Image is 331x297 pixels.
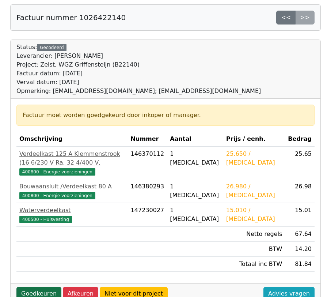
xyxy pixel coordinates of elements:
td: 67.64 [285,227,315,242]
div: Project: Zeist, WGZ Griffensteijn (B22140) [16,60,261,69]
td: 15.01 [285,203,315,227]
div: Verval datum: [DATE] [16,78,261,87]
div: 1 [MEDICAL_DATA] [170,182,220,200]
th: Bedrag [285,132,315,147]
div: Opmerking: [EMAIL_ADDRESS][DOMAIN_NAME]; [EMAIL_ADDRESS][DOMAIN_NAME] [16,87,261,95]
td: 146370112 [128,147,167,179]
div: 1 [MEDICAL_DATA] [170,150,220,167]
td: 147230027 [128,203,167,227]
a: Waterverdeelkast400500 - Huisvesting [19,206,125,223]
div: 1 [MEDICAL_DATA] [170,206,220,223]
span: 400800 - Energie voorzieningen [19,192,95,199]
div: 15.010 / [MEDICAL_DATA] [226,206,282,223]
th: Prijs / eenh. [223,132,285,147]
div: Status: [16,43,261,95]
div: Verdeelkast 125 A Klemmenstrook (16 6/230 V Ra, 32 4/400 V, [19,150,125,167]
td: Netto regels [223,227,285,242]
h5: Factuur nummer 1026422140 [16,13,126,22]
div: 25.650 / [MEDICAL_DATA] [226,150,282,167]
th: Aantal [167,132,223,147]
div: 26.980 / [MEDICAL_DATA] [226,182,282,200]
th: Nummer [128,132,167,147]
div: Factuur datum: [DATE] [16,69,261,78]
td: 146380293 [128,179,167,203]
span: 400500 - Huisvesting [19,216,72,223]
a: << [276,11,296,25]
td: 26.98 [285,179,315,203]
a: Bouwaansluit /Verdeelkast 80 A400800 - Energie voorzieningen [19,182,125,200]
div: Waterverdeelkast [19,206,125,215]
td: 25.65 [285,147,315,179]
a: Verdeelkast 125 A Klemmenstrook (16 6/230 V Ra, 32 4/400 V,400800 - Energie voorzieningen [19,150,125,176]
div: Gecodeerd [37,44,66,51]
td: 81.84 [285,257,315,272]
td: BTW [223,242,285,257]
td: Totaal inc BTW [223,257,285,272]
span: 400800 - Energie voorzieningen [19,168,95,176]
div: Bouwaansluit /Verdeelkast 80 A [19,182,125,191]
div: Factuur moet worden goedgekeurd door inkoper of manager. [23,111,308,120]
td: 14.20 [285,242,315,257]
th: Omschrijving [16,132,128,147]
div: Leverancier: [PERSON_NAME] [16,52,261,60]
